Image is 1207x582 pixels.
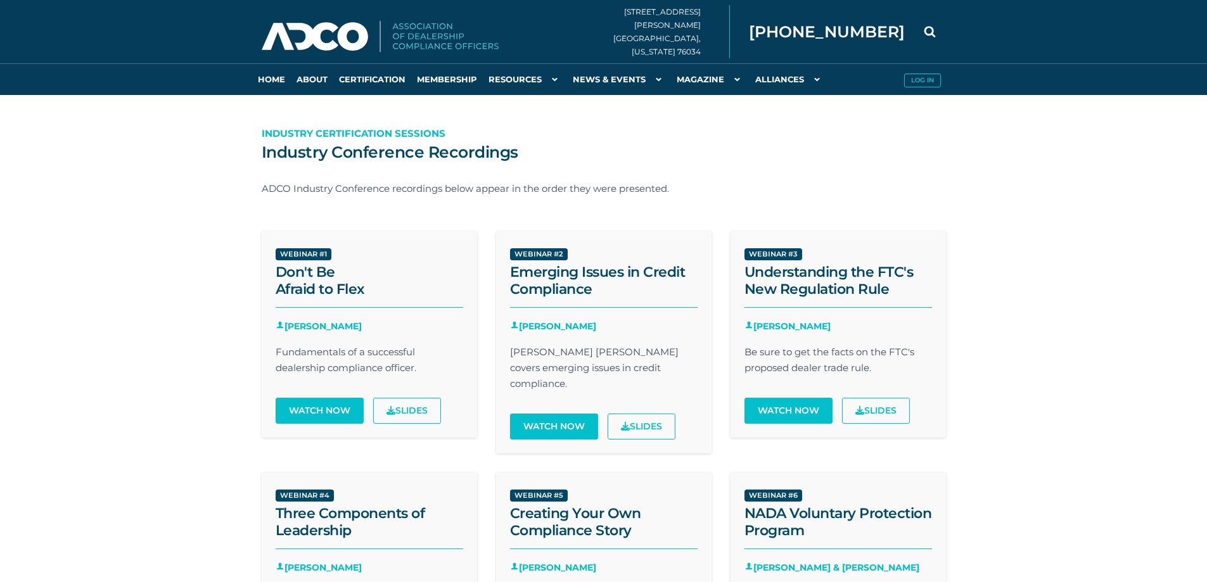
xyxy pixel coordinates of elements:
a: Resources [483,63,567,95]
h2: Creating Your Own Compliance Story [510,505,698,539]
span: [PERSON_NAME] [276,548,463,576]
p: ADCO Industry Conference recordings below appear in the order they were presented. [262,180,946,196]
a: Log in [898,63,946,95]
a: Magazine [671,63,750,95]
span: Webinar #2 [510,248,568,260]
span: [PERSON_NAME] [276,307,463,334]
div: [STREET_ADDRESS][PERSON_NAME] [GEOGRAPHIC_DATA], [US_STATE] 76034 [613,5,730,58]
span: Webinar #5 [510,490,568,502]
a: Alliances [750,63,829,95]
span: Webinar #1 [276,248,332,260]
p: [PERSON_NAME] [PERSON_NAME] covers emerging issues in credit compliance. [510,344,698,391]
a: About [291,63,333,95]
a: Certification [333,63,411,95]
span: Webinar #4 [276,490,335,502]
a: Slides [842,398,910,424]
p: Industry Certification Sessions [262,125,946,141]
p: Be sure to get the facts on the FTC's proposed dealer trade rule. [744,344,932,376]
a: Slides [608,414,675,440]
span: [PERSON_NAME] & [PERSON_NAME] [744,548,932,576]
a: Watch Now [744,398,833,424]
a: Watch Now [510,414,598,440]
h2: Industry Conference Recordings [262,142,946,161]
span: [PHONE_NUMBER] [749,24,905,40]
a: Watch Now [276,398,364,424]
h2: NADA Voluntary Protection Program [744,505,932,539]
h2: Emerging Issues in Credit Compliance [510,263,698,298]
a: Membership [411,63,483,95]
span: Webinar #3 [744,248,803,260]
a: Slides [373,398,441,424]
img: Association of Dealership Compliance Officers logo [262,21,499,53]
h2: Three Components of Leadership [276,505,463,539]
h2: Understanding the FTC's New Regulation Rule [744,263,932,298]
span: [PERSON_NAME] [510,548,698,576]
a: News & Events [567,63,671,95]
h2: Don't Be Afraid to Flex [276,263,463,298]
p: Fundamentals of a successful dealership compliance officer. [276,344,463,376]
a: Home [252,63,291,95]
span: Webinar #6 [744,490,803,502]
span: [PERSON_NAME] [510,307,698,334]
button: Log in [904,73,941,87]
span: [PERSON_NAME] [744,307,932,334]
